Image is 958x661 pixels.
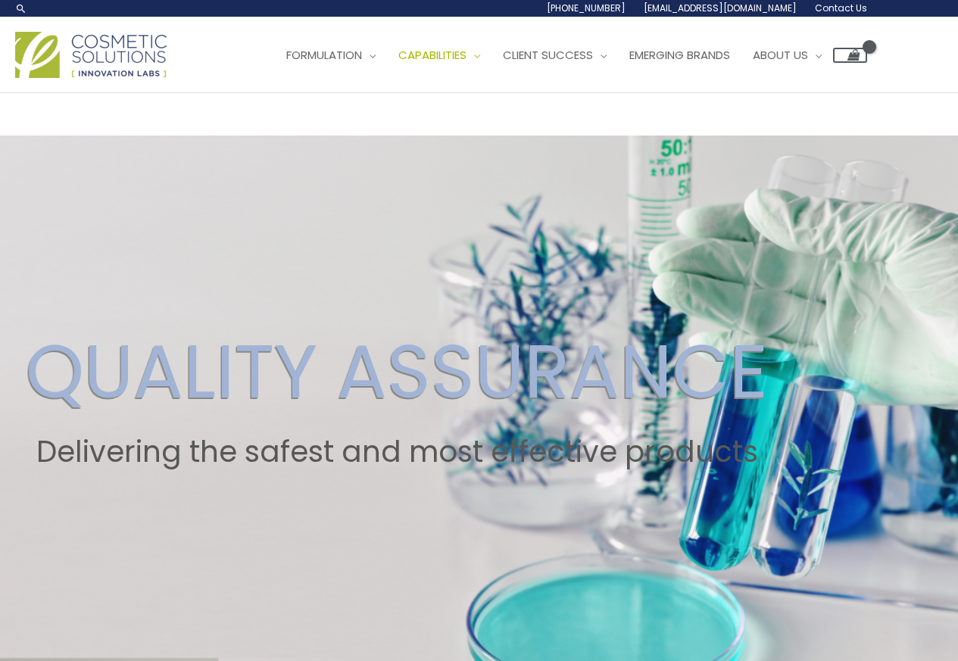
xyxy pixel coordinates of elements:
[815,2,867,14] span: Contact Us
[503,47,593,63] span: Client Success
[15,2,27,14] a: Search icon link
[275,33,387,78] a: Formulation
[15,32,167,78] img: Cosmetic Solutions Logo
[618,33,741,78] a: Emerging Brands
[398,47,467,63] span: Capabilities
[753,47,808,63] span: About Us
[387,33,491,78] a: Capabilities
[286,47,362,63] span: Formulation
[264,33,867,78] nav: Site Navigation
[547,2,626,14] span: [PHONE_NUMBER]
[629,47,730,63] span: Emerging Brands
[833,48,867,63] a: View Shopping Cart, empty
[26,435,768,469] h2: Delivering the safest and most effective products
[491,33,618,78] a: Client Success
[741,33,833,78] a: About Us
[26,327,768,416] h2: QUALITY ASSURANCE
[644,2,797,14] span: [EMAIL_ADDRESS][DOMAIN_NAME]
